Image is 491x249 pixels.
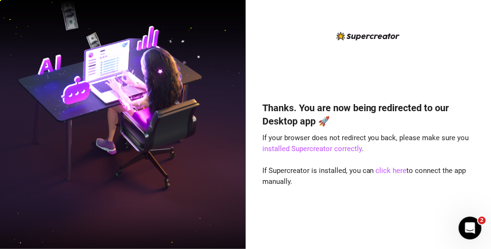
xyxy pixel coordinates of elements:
span: 2 [478,217,486,224]
img: logo-BBDzfeDw.svg [337,32,400,40]
iframe: Intercom live chat [459,217,481,239]
h4: Thanks. You are now being redirected to our Desktop app 🚀 [262,101,474,128]
span: If your browser does not redirect you back, please make sure you . [262,134,469,153]
a: click here [376,166,407,175]
span: If Supercreator is installed, you can to connect the app manually. [262,166,466,186]
a: installed Supercreator correctly [262,144,362,153]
